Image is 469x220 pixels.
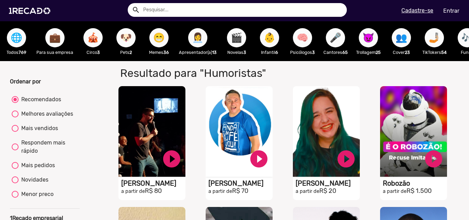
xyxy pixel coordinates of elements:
[19,176,48,184] div: Novidades
[19,124,58,132] div: Mais vendidos
[36,49,73,56] p: Para sua empresa
[120,28,132,47] span: 🐶
[7,28,26,47] button: 🌐
[11,28,22,47] span: 🌐
[206,86,273,177] video: S1RECADO vídeos dedicados para fãs e empresas
[396,28,407,47] span: 👥
[97,50,100,55] b: 3
[383,187,447,195] h2: R$ 1.500
[3,49,30,56] p: Todos
[359,28,378,47] button: 😈
[19,50,26,55] b: 769
[425,28,444,47] button: 🤳🏼
[405,50,410,55] b: 23
[330,28,341,47] span: 🎤
[243,50,246,55] b: 3
[19,161,55,170] div: Mais pedidos
[146,49,172,56] p: Memes
[10,78,41,85] b: Ordenar por
[121,187,185,195] h2: R$ 80
[296,187,360,195] h2: R$ 20
[401,7,433,14] u: Cadastre-se
[153,28,165,47] span: 😁
[249,149,269,169] a: play_circle_filled
[383,179,447,187] h1: Robozão
[231,28,242,47] span: 🎬
[289,49,316,56] p: Psicólogos
[129,50,132,55] b: 2
[227,28,246,47] button: 🎬
[256,49,283,56] p: Infantil
[421,49,447,56] p: TikTokers
[121,179,185,187] h1: [PERSON_NAME]
[392,28,411,47] button: 👥
[19,110,73,118] div: Melhores avaliações
[192,28,204,47] span: 👩‍💼
[129,3,141,15] button: Example home icon
[132,6,140,14] mat-icon: Example home icon
[326,28,345,47] button: 🎤
[441,50,447,55] b: 54
[161,149,182,169] a: play_circle_filled
[293,28,312,47] button: 🧠
[380,86,447,177] video: S1RECADO vídeos dedicados para fãs e empresas
[208,187,273,195] h2: R$ 70
[275,50,278,55] b: 6
[118,86,185,177] video: S1RECADO vídeos dedicados para fãs e empresas
[297,28,308,47] span: 🧠
[428,28,440,47] span: 🤳🏼
[296,179,360,187] h1: [PERSON_NAME]
[208,179,273,187] h1: [PERSON_NAME]
[87,28,99,47] span: 🎪
[49,28,61,47] span: 💼
[188,28,207,47] button: 👩‍💼
[336,149,356,169] a: play_circle_filled
[439,5,464,17] a: Entrar
[83,28,103,47] button: 🎪
[342,50,348,55] b: 65
[388,49,414,56] p: Cover
[19,95,61,104] div: Recomendados
[423,149,444,169] a: play_circle_filled
[45,28,65,47] button: 💼
[116,28,136,47] button: 🐶
[208,188,232,194] small: a partir de
[376,50,381,55] b: 25
[179,49,217,56] p: Apresentador(a)
[355,49,381,56] p: Trollagem
[138,3,347,17] input: Pesquisar...
[296,188,319,194] small: a partir de
[113,49,139,56] p: Pets
[363,28,374,47] span: 😈
[293,86,360,177] video: S1RECADO vídeos dedicados para fãs e empresas
[260,28,279,47] button: 👶
[115,67,338,80] h1: Resultado para "Humoristas"
[163,50,169,55] b: 36
[121,188,145,194] small: a partir de
[212,50,217,55] b: 13
[19,190,54,198] div: Menor preco
[322,49,348,56] p: Cantores
[312,50,315,55] b: 3
[264,28,275,47] span: 👶
[149,28,169,47] button: 😁
[19,139,78,155] div: Respondem mais rápido
[383,188,407,194] small: a partir de
[224,49,250,56] p: Novelas
[80,49,106,56] p: Circo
